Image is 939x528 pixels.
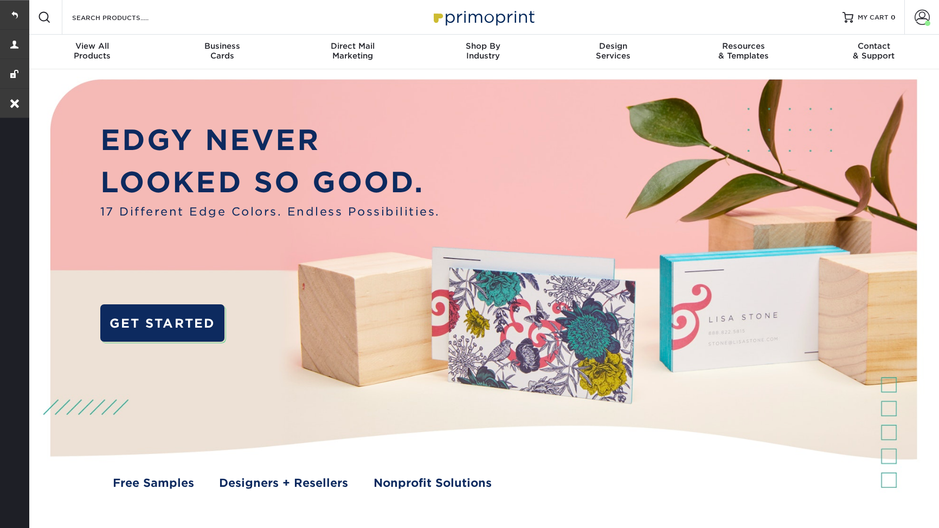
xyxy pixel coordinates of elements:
a: Free Samples [113,474,194,491]
span: Design [548,41,678,51]
span: Shop By [418,41,548,51]
span: 17 Different Edge Colors. Endless Possibilities. [100,203,440,220]
div: Industry [418,41,548,61]
a: View AllProducts [27,35,157,69]
a: Direct MailMarketing [288,35,418,69]
p: LOOKED SO GOOD. [100,161,440,204]
span: View All [27,41,157,51]
span: 0 [891,14,896,21]
div: Services [548,41,678,61]
div: & Support [809,41,939,61]
a: Designers + Resellers [219,474,348,491]
div: Marketing [288,41,418,61]
div: & Templates [678,41,808,61]
a: GET STARTED [100,304,224,341]
a: Shop ByIndustry [418,35,548,69]
a: Resources& Templates [678,35,808,69]
a: Contact& Support [809,35,939,69]
a: DesignServices [548,35,678,69]
span: Resources [678,41,808,51]
a: Nonprofit Solutions [374,474,492,491]
p: EDGY NEVER [100,119,440,161]
img: Primoprint [429,5,537,29]
a: BusinessCards [157,35,287,69]
input: SEARCH PRODUCTS..... [71,11,177,24]
div: Cards [157,41,287,61]
span: MY CART [858,13,889,22]
span: Business [157,41,287,51]
span: Direct Mail [288,41,418,51]
div: Products [27,41,157,61]
span: Contact [809,41,939,51]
